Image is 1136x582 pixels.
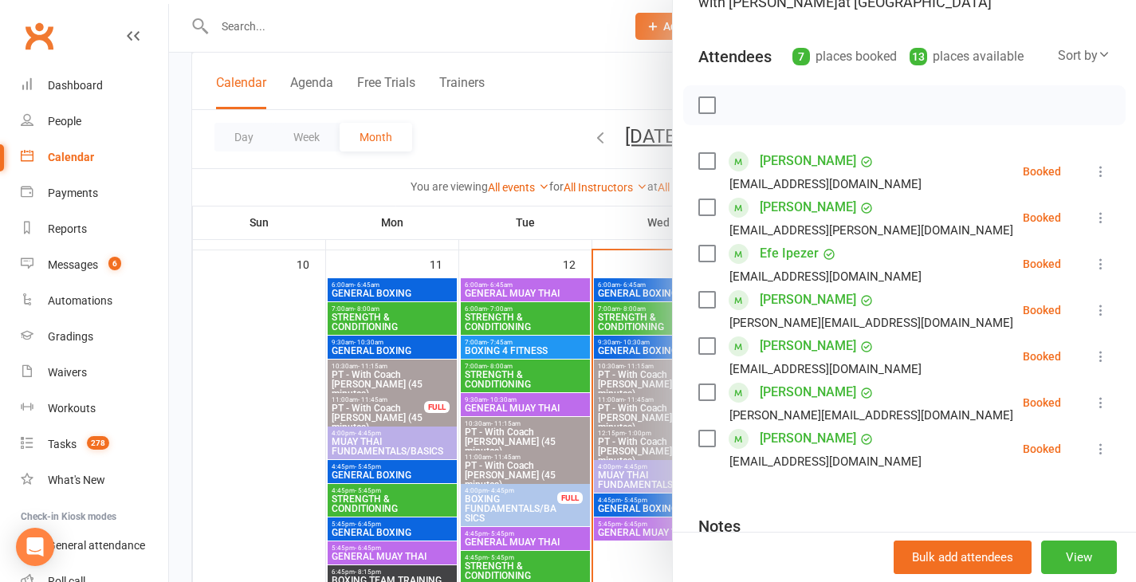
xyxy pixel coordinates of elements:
[1058,45,1110,66] div: Sort by
[760,195,856,220] a: [PERSON_NAME]
[21,283,168,319] a: Automations
[21,247,168,283] a: Messages 6
[760,426,856,451] a: [PERSON_NAME]
[760,287,856,313] a: [PERSON_NAME]
[48,187,98,199] div: Payments
[729,359,922,379] div: [EMAIL_ADDRESS][DOMAIN_NAME]
[910,45,1024,68] div: places available
[108,257,121,270] span: 6
[698,45,772,68] div: Attendees
[21,211,168,247] a: Reports
[760,241,819,266] a: Efe Ipezer
[48,222,87,235] div: Reports
[760,333,856,359] a: [PERSON_NAME]
[1023,258,1061,269] div: Booked
[21,140,168,175] a: Calendar
[1023,166,1061,177] div: Booked
[1023,212,1061,223] div: Booked
[48,258,98,271] div: Messages
[792,48,810,65] div: 7
[760,379,856,405] a: [PERSON_NAME]
[21,528,168,564] a: General attendance kiosk mode
[19,16,59,56] a: Clubworx
[48,366,87,379] div: Waivers
[48,294,112,307] div: Automations
[698,515,741,537] div: Notes
[21,427,168,462] a: Tasks 278
[48,474,105,486] div: What's New
[1041,541,1117,574] button: View
[48,151,94,163] div: Calendar
[792,45,897,68] div: places booked
[1023,397,1061,408] div: Booked
[48,330,93,343] div: Gradings
[21,355,168,391] a: Waivers
[729,174,922,195] div: [EMAIL_ADDRESS][DOMAIN_NAME]
[21,175,168,211] a: Payments
[729,266,922,287] div: [EMAIL_ADDRESS][DOMAIN_NAME]
[48,402,96,415] div: Workouts
[21,68,168,104] a: Dashboard
[1023,305,1061,316] div: Booked
[729,220,1013,241] div: [EMAIL_ADDRESS][PERSON_NAME][DOMAIN_NAME]
[1023,443,1061,454] div: Booked
[910,48,927,65] div: 13
[729,451,922,472] div: [EMAIL_ADDRESS][DOMAIN_NAME]
[894,541,1032,574] button: Bulk add attendees
[48,79,103,92] div: Dashboard
[21,104,168,140] a: People
[48,539,145,552] div: General attendance
[16,528,54,566] div: Open Intercom Messenger
[729,313,1013,333] div: [PERSON_NAME][EMAIL_ADDRESS][DOMAIN_NAME]
[21,319,168,355] a: Gradings
[87,436,109,450] span: 278
[21,462,168,498] a: What's New
[48,438,77,450] div: Tasks
[729,405,1013,426] div: [PERSON_NAME][EMAIL_ADDRESS][DOMAIN_NAME]
[48,115,81,128] div: People
[21,391,168,427] a: Workouts
[1023,351,1061,362] div: Booked
[760,148,856,174] a: [PERSON_NAME]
